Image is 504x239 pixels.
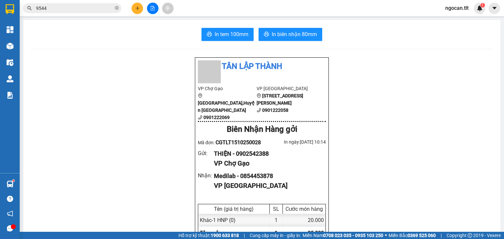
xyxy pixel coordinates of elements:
[440,4,474,12] span: ngocan.tlt
[216,139,261,146] span: CGTLT1510250028
[283,214,325,227] div: 20.000
[272,30,317,38] span: In biên nhận 80mm
[198,171,214,180] div: Nhận :
[12,180,14,182] sup: 1
[441,232,442,239] span: |
[262,138,326,146] div: In ngày: [DATE] 10:14
[489,3,500,14] button: caret-down
[303,232,383,239] span: Miền Nam
[214,149,321,158] div: THIỆN - 0902542388
[275,230,278,236] span: 1
[7,26,13,33] img: dashboard-icon
[7,210,13,217] span: notification
[7,92,13,99] img: solution-icon
[408,233,436,238] strong: 0369 525 060
[198,85,257,92] li: VP Chợ Gạo
[178,232,239,239] span: Hỗ trợ kỹ thuật:
[200,217,236,223] span: Khác - 1 HNP (0)
[215,30,248,38] span: In tem 100mm
[468,233,472,238] span: copyright
[262,108,288,113] b: 0901222058
[214,181,321,191] div: VP [GEOGRAPHIC_DATA]
[388,232,436,239] span: Miền Bắc
[323,233,383,238] strong: 0708 023 035 - 0935 103 250
[7,225,13,231] span: message
[147,3,158,14] button: file-add
[203,115,230,120] b: 0901222069
[207,31,212,38] span: printer
[198,115,202,120] span: phone
[201,28,254,41] button: printerIn tem 100mm
[135,6,140,10] span: plus
[257,93,303,106] b: [STREET_ADDRESS][PERSON_NAME]
[259,28,322,41] button: printerIn biên nhận 80mm
[257,93,261,98] span: environment
[284,206,324,212] div: Cước món hàng
[165,6,170,10] span: aim
[150,6,155,10] span: file-add
[214,171,321,181] div: Medilab - 0854453878
[492,5,497,11] span: caret-down
[385,234,387,237] span: ⚪️
[200,230,225,236] span: Tổng cộng
[264,31,269,38] span: printer
[132,3,143,14] button: plus
[115,6,119,10] span: close-circle
[200,206,268,212] div: Tên (giá trị hàng)
[198,123,326,136] div: Biên Nhận Hàng gởi
[36,5,114,12] input: Tìm tên, số ĐT hoặc mã đơn
[198,100,255,113] b: [GEOGRAPHIC_DATA],Huyện [GEOGRAPHIC_DATA]
[214,158,321,169] div: VP Chợ Gạo
[115,5,119,11] span: close-circle
[271,206,281,212] div: SL
[257,85,315,92] li: VP [GEOGRAPHIC_DATA]
[7,181,13,188] img: warehouse-icon
[198,60,326,73] li: Tân Lập Thành
[244,232,245,239] span: |
[257,108,261,112] span: phone
[7,59,13,66] img: warehouse-icon
[7,196,13,202] span: question-circle
[198,93,202,98] span: environment
[480,3,485,8] sup: 1
[27,6,32,10] span: search
[250,232,301,239] span: Cung cấp máy in - giấy in:
[162,3,174,14] button: aim
[198,149,214,157] div: Gửi :
[6,4,14,14] img: logo-vxr
[211,233,239,238] strong: 1900 633 818
[308,230,324,236] span: 20.000
[7,43,13,50] img: warehouse-icon
[198,138,262,147] div: Mã đơn:
[270,214,283,227] div: 1
[477,5,483,11] img: icon-new-feature
[481,3,484,8] span: 1
[7,75,13,82] img: warehouse-icon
